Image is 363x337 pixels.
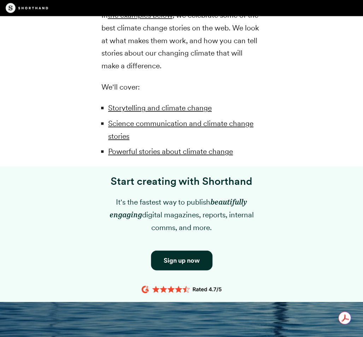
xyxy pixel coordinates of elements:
a: Science communication and climate change stories [108,119,253,141]
img: 4.7 orange stars lined up in a row with the text G2 rated 4.7/5 [141,285,222,295]
a: Powerful stories about climate change [108,147,233,156]
p: In , we celebrate some of the best climate change stories on the web. We look at what makes them ... [101,9,262,72]
a: Button to click through to Shorthand's signup section. [151,251,212,270]
img: The Craft [6,3,48,13]
a: Storytelling and climate change [108,103,212,112]
h3: Start creating with Shorthand [101,175,262,187]
p: It's the fastest way to publish digital magazines, reports, internal comms, and more. [101,196,262,234]
p: We'll cover: [101,81,262,93]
